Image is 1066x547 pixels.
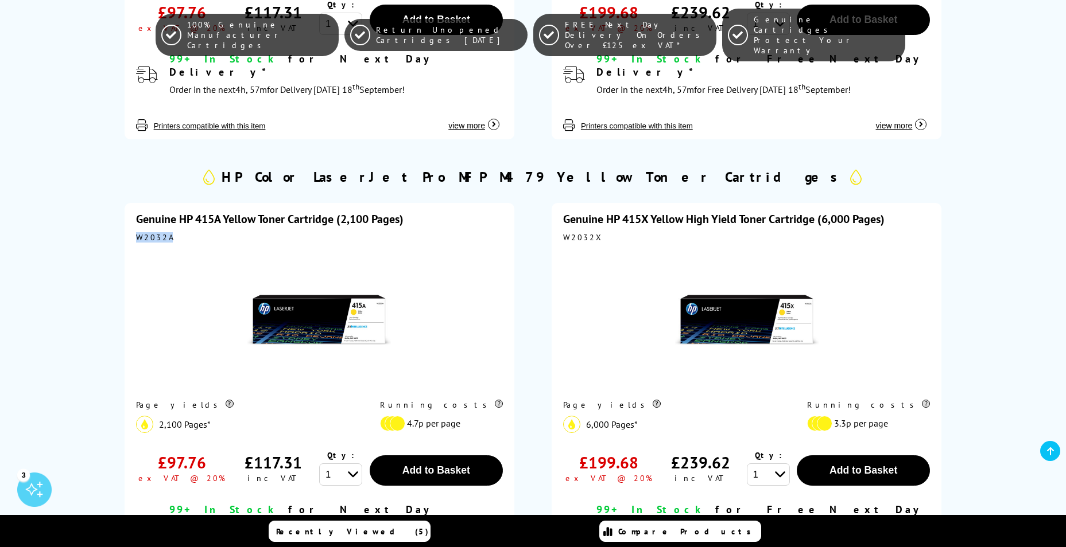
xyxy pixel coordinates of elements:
div: inc VAT [675,473,727,483]
li: 3.3p per page [807,416,924,431]
span: view more [448,121,485,130]
span: Genuine Cartridges Protect Your Warranty [754,14,899,56]
span: Recently Viewed (5) [276,526,429,537]
div: Running costs [807,400,930,410]
div: Page yields [136,400,356,410]
div: ex VAT @ 20% [565,473,652,483]
img: HP 415X Yellow High Yield Toner Cartridge (6,000 Pages) [675,248,819,392]
button: Printers compatible with this item [577,121,696,131]
div: Page yields [563,400,784,410]
img: yellow_icon.svg [136,416,153,433]
span: for Next Day Delivery* [169,503,435,529]
div: W2032X [563,232,930,243]
span: Add to Basket [402,464,470,476]
span: Compare Products [618,526,757,537]
a: Genuine HP 415X Yellow High Yield Toner Cartridge (6,000 Pages) [563,212,885,226]
button: Add to Basket [370,455,503,486]
span: Qty: [755,450,782,460]
span: 99+ In Stock [169,503,278,516]
img: HP 415A Yellow Toner Cartridge (2,100 Pages) [247,248,391,392]
div: Running costs [380,400,503,410]
div: £117.31 [245,452,302,473]
span: 99+ In Stock [596,503,706,516]
div: £239.62 [671,452,730,473]
div: 3 [17,468,30,481]
a: Recently Viewed (5) [269,521,431,542]
button: Add to Basket [797,455,930,486]
span: FREE Next Day Delivery On Orders Over £125 ex VAT* [565,19,710,50]
div: W2032A [136,232,503,243]
button: Printers compatible with this item [150,121,269,131]
a: Compare Products [599,521,761,542]
sup: th [352,81,359,91]
div: ex VAT @ 20% [138,473,225,483]
h2: HP Color LaserJet Pro MFP M479 Yellow Toner Cartridges [222,168,844,186]
span: Order in the next for Delivery [DATE] 18 September! [169,84,405,95]
span: 4h, 57m [662,84,694,95]
span: Qty: [327,450,354,460]
span: Add to Basket [829,464,897,476]
div: £97.76 [158,452,206,473]
button: view more [873,109,931,131]
div: modal_delivery [169,52,503,97]
div: modal_delivery [596,52,930,97]
span: 2,100 Pages* [159,419,211,430]
span: for Free Next Day Delivery* [596,503,924,529]
div: £199.68 [579,452,638,473]
span: Return Unopened Cartridges [DATE] [376,25,521,45]
a: Genuine HP 415A Yellow Toner Cartridge (2,100 Pages) [136,212,404,226]
div: inc VAT [247,473,300,483]
li: 4.7p per page [380,416,497,431]
span: 6,000 Pages* [586,419,638,430]
span: Order in the next for Free Delivery [DATE] 18 September! [596,84,851,95]
span: view more [876,121,913,130]
span: 4h, 57m [235,84,267,95]
img: yellow_icon.svg [563,416,580,433]
span: 100% Genuine Manufacturer Cartridges [187,19,332,50]
button: view more [445,109,503,131]
sup: th [798,81,805,91]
